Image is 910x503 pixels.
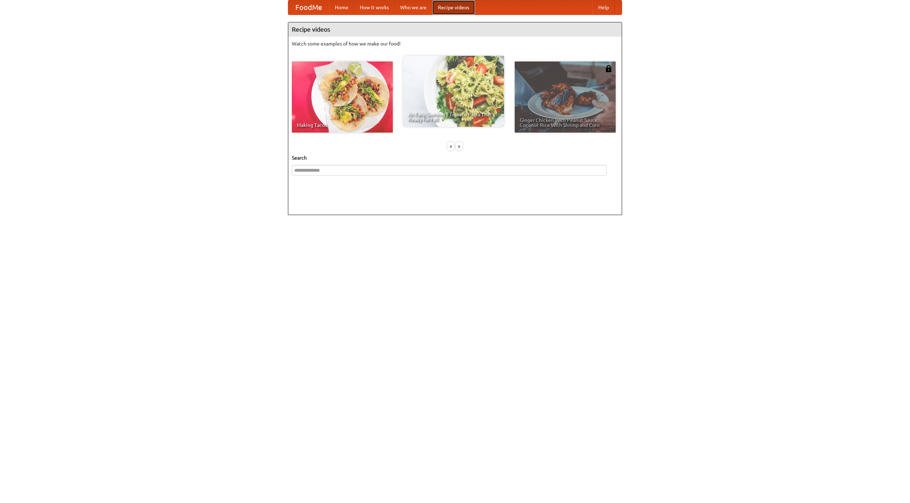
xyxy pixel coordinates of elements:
a: Recipe videos [432,0,475,15]
a: Who we are [395,0,432,15]
a: Making Tacos [292,61,393,133]
div: « [448,142,454,151]
a: FoodMe [288,0,329,15]
a: How it works [354,0,395,15]
a: Help [593,0,615,15]
p: Watch some examples of how we make our food! [292,40,618,47]
a: Home [329,0,354,15]
span: An Easy, Summery Tomato Pasta That's Ready for Fall [408,112,499,122]
h4: Recipe videos [288,22,622,37]
a: An Easy, Summery Tomato Pasta That's Ready for Fall [403,56,504,127]
h5: Search [292,154,618,161]
div: » [456,142,462,151]
span: Making Tacos [297,123,388,128]
img: 483408.png [605,65,612,72]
